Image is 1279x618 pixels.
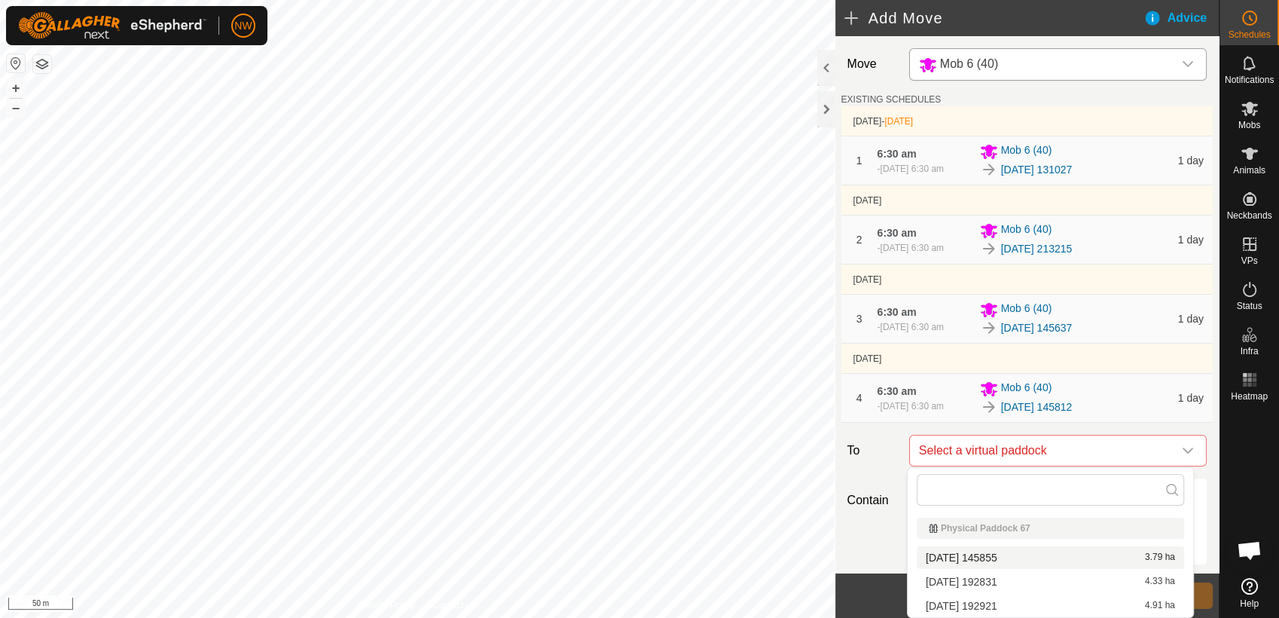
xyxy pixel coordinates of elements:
[881,164,944,174] span: [DATE] 6:30 am
[844,9,1143,27] h2: Add Move
[1143,9,1219,27] div: Advice
[1001,222,1052,240] span: Mob 6 (40)
[856,154,862,167] span: 1
[7,99,25,117] button: –
[853,353,882,364] span: [DATE]
[7,79,25,97] button: +
[881,116,913,127] span: -
[1228,30,1270,39] span: Schedules
[917,546,1184,569] li: 2025-03-03 145855
[878,385,917,397] span: 6:30 am
[878,241,944,255] div: -
[1241,256,1257,265] span: VPs
[1145,552,1175,563] span: 3.79 ha
[980,161,998,179] img: To
[878,162,944,176] div: -
[358,598,414,612] a: Privacy Policy
[913,49,1173,80] span: Mob 6
[856,234,862,246] span: 2
[856,392,862,404] span: 4
[33,55,51,73] button: Map Layers
[1219,572,1279,614] a: Help
[1227,528,1272,573] a: Open chat
[1236,301,1262,311] span: Status
[913,436,1173,466] span: Select a virtual paddock
[884,116,913,127] span: [DATE]
[1001,241,1073,257] a: [DATE] 213215
[1145,577,1175,587] span: 4.33 ha
[1001,301,1052,319] span: Mob 6 (40)
[926,577,997,587] span: [DATE] 192831
[881,322,944,332] span: [DATE] 6:30 am
[853,116,882,127] span: [DATE]
[18,12,206,39] img: Gallagher Logo
[1145,601,1175,611] span: 4.91 ha
[881,243,944,253] span: [DATE] 6:30 am
[926,552,997,563] span: [DATE] 145855
[234,18,252,34] span: NW
[1178,313,1204,325] span: 1 day
[940,57,998,70] span: Mob 6 (40)
[1226,211,1271,220] span: Neckbands
[881,401,944,411] span: [DATE] 6:30 am
[980,319,998,337] img: To
[1173,49,1203,80] div: dropdown trigger
[841,491,903,509] label: Contain
[853,195,882,206] span: [DATE]
[1178,154,1204,167] span: 1 day
[1225,75,1274,84] span: Notifications
[1001,162,1073,178] a: [DATE] 131027
[878,227,917,239] span: 6:30 am
[1001,320,1073,336] a: [DATE] 145637
[1240,347,1258,356] span: Infra
[1233,166,1265,175] span: Animals
[432,598,477,612] a: Contact Us
[917,571,1184,593] li: 2025-03-05 192831
[980,398,998,416] img: To
[917,595,1184,617] li: 2025-03-05 192921
[7,54,25,72] button: Reset Map
[1178,234,1204,246] span: 1 day
[841,48,903,81] label: Move
[929,524,1172,533] div: Physical Paddock 67
[926,601,997,611] span: [DATE] 192921
[841,435,903,467] label: To
[878,148,917,160] span: 6:30 am
[878,399,944,413] div: -
[853,274,882,285] span: [DATE]
[980,240,998,258] img: To
[1240,599,1259,608] span: Help
[841,93,942,106] label: EXISTING SCHEDULES
[856,313,862,325] span: 3
[1231,392,1268,401] span: Heatmap
[1238,121,1260,130] span: Mobs
[1178,392,1204,404] span: 1 day
[1001,380,1052,398] span: Mob 6 (40)
[1173,436,1203,466] div: dropdown trigger
[878,320,944,334] div: -
[878,306,917,318] span: 6:30 am
[1001,399,1073,415] a: [DATE] 145812
[1001,142,1052,161] span: Mob 6 (40)
[908,512,1193,617] ul: Option List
